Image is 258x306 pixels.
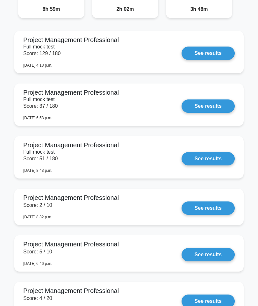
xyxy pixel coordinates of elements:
[182,47,235,60] a: See results
[182,99,235,113] a: See results
[92,0,158,18] div: 2h 02m
[182,248,235,261] a: See results
[182,152,235,165] a: See results
[182,201,235,215] a: See results
[18,0,84,18] div: 8h 59m
[166,0,232,18] div: 3h 48m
